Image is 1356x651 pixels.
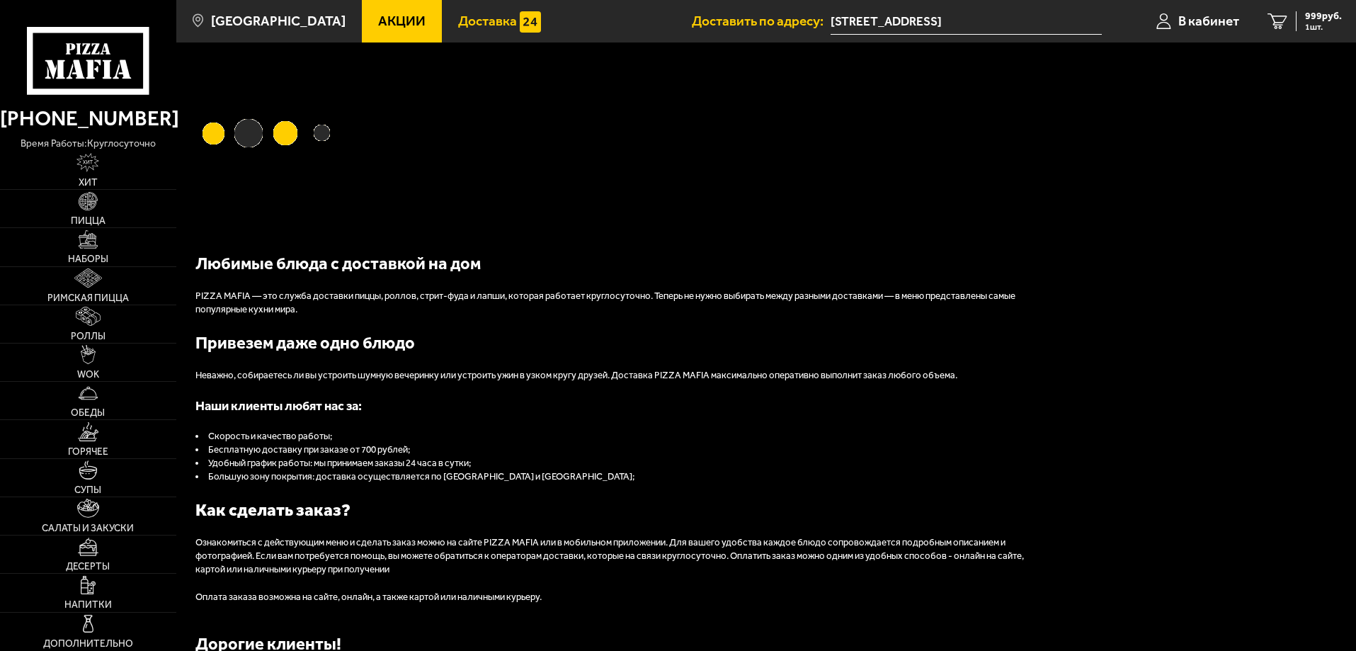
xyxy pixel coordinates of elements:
[195,470,1045,484] li: Большую зону покрытия: доставка осуществляется по [GEOGRAPHIC_DATA] и [GEOGRAPHIC_DATA];
[195,430,1045,443] li: Скорость и качество работы;
[831,9,1102,35] input: Ваш адрес доставки
[195,536,1045,577] p: Ознакомиться с действующим меню и сделать заказ можно на сайте PIZZA MAFIA или в мобильном прилож...
[176,43,358,224] img: Loading
[1305,23,1342,31] span: 1 шт.
[71,216,106,226] span: Пицца
[195,500,351,520] b: Как сделать заказ?
[211,14,346,28] span: [GEOGRAPHIC_DATA]
[42,523,134,533] span: Салаты и закуски
[195,290,1045,317] p: PIZZA MAFIA — это служба доставки пиццы, роллов, стрит-фуда и лапши, которая работает круглосуточ...
[831,9,1102,35] span: Чарушинская улица, 22к1
[692,14,831,28] span: Доставить по адресу:
[66,562,110,572] span: Десерты
[458,14,517,28] span: Доставка
[79,178,98,188] span: Хит
[47,293,129,303] span: Римская пицца
[195,443,1045,457] li: Бесплатную доставку при заказе от 700 рублей;
[71,408,105,418] span: Обеды
[1305,11,1342,21] span: 999 руб.
[195,398,362,414] span: Наши клиенты любят нас за:
[195,591,1045,604] p: Оплата заказа возможна на сайте, онлайн, а также картой или наличными курьеру.
[77,370,99,380] span: WOK
[378,14,426,28] span: Акции
[195,457,1045,470] li: Удобный график работы: мы принимаем заказы 24 часа в сутки;
[74,485,101,495] span: Супы
[195,254,481,273] b: Любимые блюда с доставкой на дом
[71,332,106,341] span: Роллы
[68,254,108,264] span: Наборы
[195,333,415,353] b: Привезем даже одно блюдо
[520,11,541,33] img: 15daf4d41897b9f0e9f617042186c801.svg
[68,447,108,457] span: Горячее
[64,600,112,610] span: Напитки
[1178,14,1239,28] span: В кабинет
[195,369,1045,383] p: Неважно, собираетесь ли вы устроить шумную вечеринку или устроить ужин в узком кругу друзей. Дост...
[43,639,133,649] span: Дополнительно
